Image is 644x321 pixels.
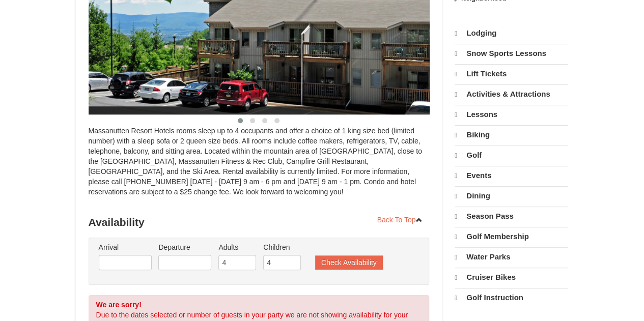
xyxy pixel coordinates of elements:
a: Events [455,166,568,185]
a: Golf Membership [455,227,568,246]
button: Check Availability [315,255,383,270]
a: Water Parks [455,247,568,267]
a: Golf [455,145,568,165]
div: Massanutten Resort Hotels rooms sleep up to 4 occupants and offer a choice of 1 king size bed (li... [89,126,430,207]
a: Snow Sports Lessons [455,44,568,63]
a: Lift Tickets [455,64,568,83]
label: Adults [218,242,256,252]
a: Cruiser Bikes [455,268,568,287]
a: Dining [455,186,568,206]
a: Lodging [455,24,568,43]
a: Activities & Attractions [455,84,568,104]
a: Biking [455,125,568,144]
label: Departure [158,242,211,252]
h3: Availability [89,212,430,232]
label: Arrival [99,242,152,252]
a: Season Pass [455,207,568,226]
strong: We are sorry! [96,301,142,309]
a: Golf Instruction [455,288,568,307]
a: Back To Top [371,212,430,227]
label: Children [263,242,301,252]
a: Lessons [455,105,568,124]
